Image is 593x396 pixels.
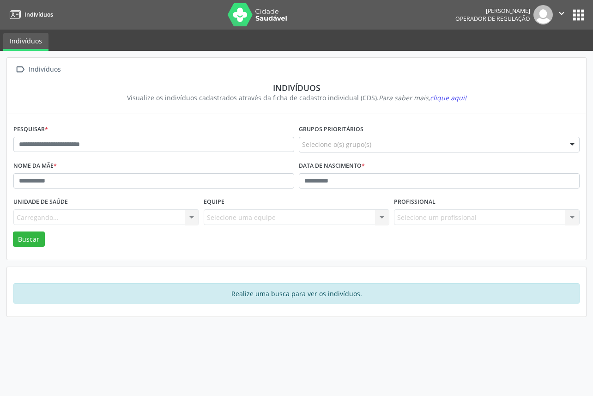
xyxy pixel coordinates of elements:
[13,159,57,173] label: Nome da mãe
[455,7,530,15] div: [PERSON_NAME]
[302,140,371,149] span: Selecione o(s) grupo(s)
[13,63,27,76] i: 
[379,93,466,102] i: Para saber mais,
[299,159,365,173] label: Data de nascimento
[13,283,580,304] div: Realize uma busca para ver os indivíduos.
[299,122,363,137] label: Grupos prioritários
[553,5,570,24] button: 
[13,232,45,247] button: Buscar
[13,63,62,76] a:  Indivíduos
[13,122,48,137] label: Pesquisar
[204,195,224,209] label: Equipe
[557,8,567,18] i: 
[13,195,68,209] label: Unidade de saúde
[3,33,48,51] a: Indivíduos
[430,93,466,102] span: clique aqui!
[570,7,587,23] button: apps
[394,195,436,209] label: Profissional
[20,83,573,93] div: Indivíduos
[20,93,573,103] div: Visualize os indivíduos cadastrados através da ficha de cadastro individual (CDS).
[27,63,62,76] div: Indivíduos
[533,5,553,24] img: img
[6,7,53,22] a: Indivíduos
[24,11,53,18] span: Indivíduos
[455,15,530,23] span: Operador de regulação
